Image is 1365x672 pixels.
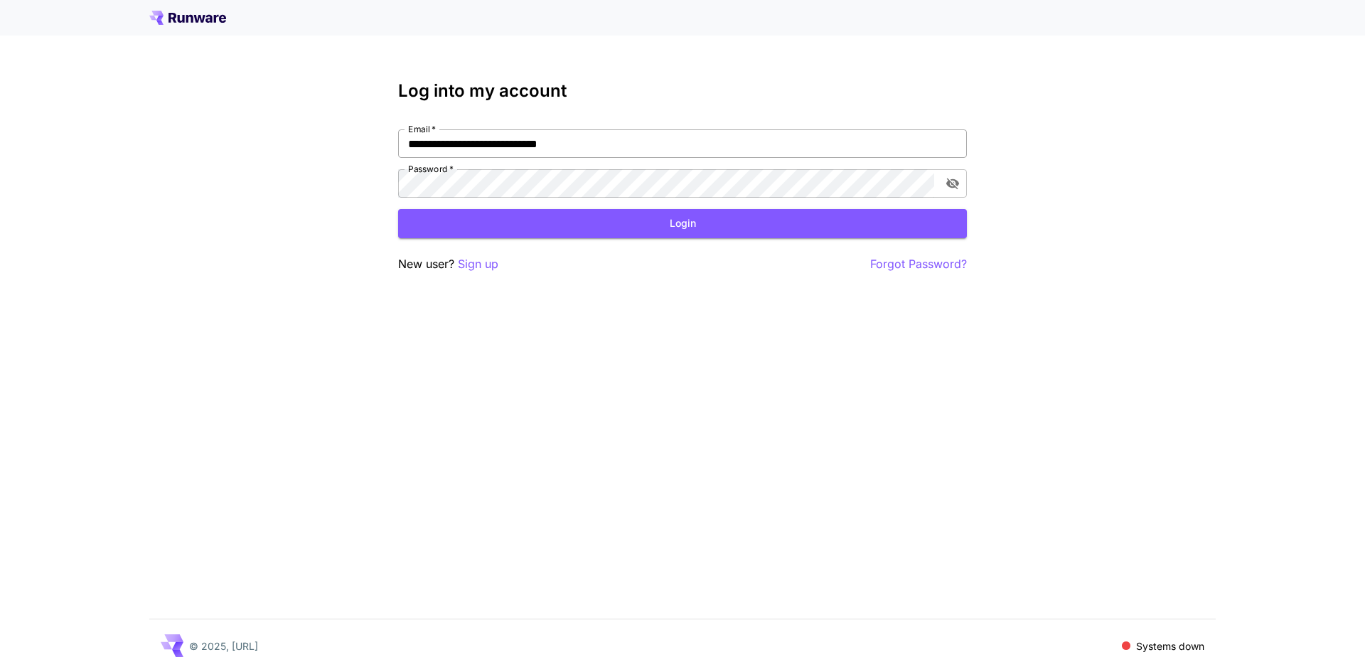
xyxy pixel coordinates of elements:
[870,255,967,273] button: Forgot Password?
[408,123,436,135] label: Email
[398,81,967,101] h3: Log into my account
[1136,639,1204,654] p: Systems down
[458,255,498,273] button: Sign up
[940,171,965,196] button: toggle password visibility
[398,209,967,238] button: Login
[398,255,498,273] p: New user?
[408,163,454,175] label: Password
[189,639,258,654] p: © 2025, [URL]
